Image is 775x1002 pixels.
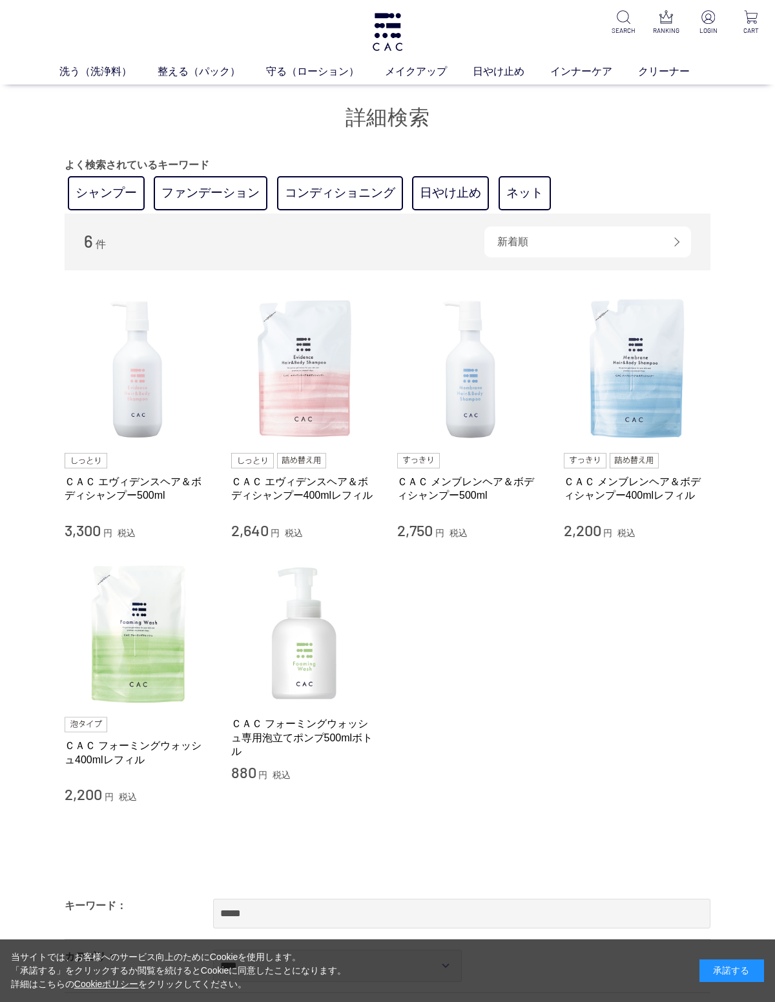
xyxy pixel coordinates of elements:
[564,296,711,443] img: ＣＡＣ メンブレンヘア＆ボディシャンプー400mlレフィル
[231,475,378,503] a: ＣＡＣ エヴィデンスヘア＆ボディシャンプー400mlレフィル
[118,528,136,538] span: 税込
[610,26,637,35] p: SEARCH
[74,979,139,989] a: Cookieポリシー
[266,64,385,79] a: 守る（ローション）
[273,770,291,780] span: 税込
[738,26,765,35] p: CART
[119,792,137,802] span: 税込
[610,10,637,35] a: SEARCH
[397,475,544,503] a: ＣＡＣ メンブレンヘア＆ボディシャンプー500ml
[65,296,212,443] img: ＣＡＣ エヴィデンスヘア＆ボディシャンプー500ml
[397,521,433,539] span: 2,750
[652,10,679,35] a: RANKING
[371,13,404,51] img: logo
[285,528,303,538] span: 税込
[603,528,612,538] span: 円
[105,792,114,802] span: 円
[695,26,722,35] p: LOGIN
[617,528,635,538] span: 税込
[564,521,601,539] span: 2,200
[231,763,256,781] span: 880
[231,453,274,468] img: しっとり
[499,176,551,210] a: ネット
[473,64,550,79] a: 日やけ止め
[65,521,101,539] span: 3,300
[65,717,107,732] img: 泡タイプ
[449,528,468,538] span: 税込
[652,26,679,35] p: RANKING
[397,296,544,443] img: ＣＡＣ メンブレンヘア＆ボディシャンプー500ml
[65,453,107,468] img: しっとり
[738,10,765,35] a: CART
[435,528,444,538] span: 円
[610,453,659,468] img: 詰め替え用
[699,959,764,982] div: 承諾する
[84,231,93,251] span: 6
[154,176,267,210] a: ファンデーション
[158,64,266,79] a: 整える（パック）
[96,239,106,250] span: 件
[277,176,403,210] a: コンディショニング
[695,10,722,35] a: LOGIN
[231,717,378,758] a: ＣＡＣ フォーミングウォッシュ専用泡立てポンプ500mlボトル
[271,528,280,538] span: 円
[277,453,327,468] img: 詰め替え用
[65,157,710,173] p: よく検索されているキーワード
[65,104,710,132] h1: 詳細検索
[231,296,378,443] img: ＣＡＣ エヴィデンスヘア＆ボディシャンプー400mlレフィル
[484,226,691,257] div: 新着順
[258,770,267,780] span: 円
[564,475,711,503] a: ＣＡＣ メンブレンヘア＆ボディシャンプー400mlレフィル
[412,176,489,210] a: 日やけ止め
[65,900,127,911] label: キーワード：
[564,453,606,468] img: すっきり
[68,176,145,210] a: シャンプー
[550,64,638,79] a: インナーケア
[231,521,269,539] span: 2,640
[65,785,102,803] span: 2,200
[59,64,158,79] a: 洗う（洗浄料）
[231,560,378,707] img: ＣＡＣ フォーミングウォッシュ専用泡立てポンプ500mlボトル
[65,739,212,767] a: ＣＡＣ フォーミングウォッシュ400mlレフィル
[397,453,440,468] img: すっきり
[638,64,716,79] a: クリーナー
[385,64,473,79] a: メイクアップ
[103,528,112,538] span: 円
[11,950,347,991] div: 当サイトでは、お客様へのサービス向上のためにCookieを使用します。 「承諾する」をクリックするか閲覧を続けるとCookieに同意したことになります。 詳細はこちらの をクリックしてください。
[65,475,212,503] a: ＣＡＣ エヴィデンスヘア＆ボディシャンプー500ml
[65,560,212,707] img: ＣＡＣ フォーミングウォッシュ400mlレフィル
